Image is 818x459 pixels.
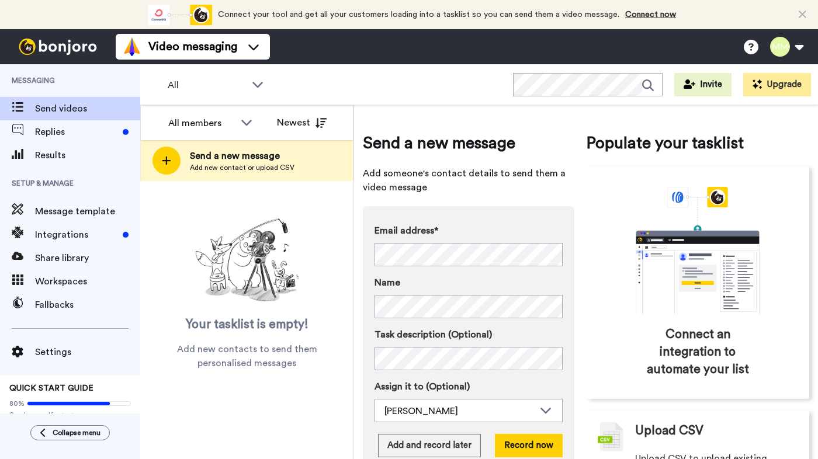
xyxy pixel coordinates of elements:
[586,131,809,155] span: Populate your tasklist
[14,39,102,55] img: bj-logo-header-white.svg
[635,422,703,440] span: Upload CSV
[168,116,235,130] div: All members
[53,428,100,437] span: Collapse menu
[625,11,676,19] a: Connect now
[378,434,481,457] button: Add and record later
[610,187,785,314] div: animation
[190,149,294,163] span: Send a new message
[148,5,212,25] div: animation
[30,425,110,440] button: Collapse menu
[35,125,118,139] span: Replies
[35,148,140,162] span: Results
[9,411,131,420] span: Send yourself a test
[123,37,141,56] img: vm-color.svg
[598,422,623,451] img: csv-grey.png
[384,404,534,418] div: [PERSON_NAME]
[363,131,574,155] span: Send a new message
[35,251,140,265] span: Share library
[186,316,309,333] span: Your tasklist is empty!
[35,102,140,116] span: Send videos
[35,228,118,242] span: Integrations
[495,434,563,457] button: Record now
[9,384,93,392] span: QUICK START GUIDE
[158,342,336,370] span: Add new contacts to send them personalised messages
[375,224,563,238] label: Email address*
[35,274,140,288] span: Workspaces
[743,73,811,96] button: Upgrade
[168,78,246,92] span: All
[636,326,760,378] span: Connect an integration to automate your list
[35,345,140,359] span: Settings
[35,204,140,218] span: Message template
[375,276,400,290] span: Name
[268,111,335,134] button: Newest
[218,11,619,19] span: Connect your tool and get all your customers loading into a tasklist so you can send them a video...
[375,380,563,394] label: Assign it to (Optional)
[9,399,25,408] span: 80%
[363,166,574,194] span: Add someone's contact details to send them a video message
[190,163,294,172] span: Add new contact or upload CSV
[375,328,563,342] label: Task description (Optional)
[189,214,306,307] img: ready-set-action.png
[148,39,237,55] span: Video messaging
[674,73,732,96] button: Invite
[35,298,140,312] span: Fallbacks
